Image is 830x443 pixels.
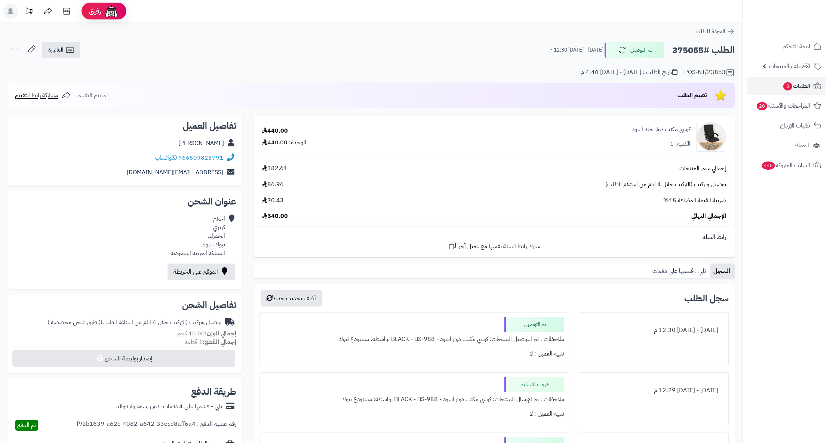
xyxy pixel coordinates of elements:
[15,91,58,100] span: مشاركة رابط التقييم
[203,338,236,347] strong: إجمالي القطع:
[761,160,810,170] span: السلات المتروكة
[684,68,735,77] div: POS-NT/23853
[178,139,224,148] a: [PERSON_NAME]
[77,420,236,431] div: رقم عملية الدفع : f92b1639-a62c-4082-a642-33ece8aff6a4
[48,46,64,55] span: الفاتورة
[262,212,288,221] span: 540.00
[783,81,810,91] span: الطلبات
[459,242,540,251] span: شارك رابط السلة نفسها مع عميل آخر
[670,140,691,148] div: الكمية: 1
[504,317,564,332] div: تم التوصيل
[170,215,225,257] div: احلام كريري الحمراء، تبوك، تبوك المملكة العربية السعودية
[692,27,725,36] span: العودة للطلبات
[632,125,691,134] a: كرسي مكتب دوار جلد أسود
[769,61,810,71] span: الأقسام والمنتجات
[191,387,236,396] h2: طريقة الدفع
[20,4,39,21] a: تحديثات المنصة
[663,196,726,205] span: ضريبة القيمة المضافة 15%
[672,43,735,58] h2: الطلب #375055
[42,42,80,58] a: الفاتورة
[13,121,236,130] h2: تفاصيل العميل
[761,161,775,170] span: 440
[104,4,119,19] img: ai-face.png
[779,6,823,21] img: logo-2.png
[581,68,677,77] div: تاريخ الطلب : [DATE] - [DATE] 4:40 م
[262,164,288,173] span: 382.61
[783,82,793,91] span: 3
[12,350,235,367] button: إصدار بوليصة الشحن
[710,264,735,279] a: السجل
[262,127,288,135] div: 440.00
[605,180,726,189] span: توصيل وتركيب (التركيب خلال 4 ايام من استلام الطلب)
[47,318,221,327] div: توصيل وتركيب (التركيب خلال 4 ايام من استلام الطلب)
[747,77,826,95] a: الطلبات3
[185,338,236,347] small: 1 قطعة
[264,392,564,407] div: ملاحظات : تم الإرسال المنتجات: كرسي مكتب دوار اسود - BLACK - BS-988 بواسطة: مستودع تبوك
[757,102,768,111] span: 20
[261,290,322,307] button: أضف تحديث جديد
[794,140,809,151] span: العملاء
[584,323,724,338] div: [DATE] - [DATE] 12:30 م
[116,402,222,411] div: تابي - قسّمها على 4 دفعات بدون رسوم ولا فوائد
[205,329,236,338] strong: إجمالي الوزن:
[167,264,235,280] a: الموقع على الخريطة
[747,117,826,135] a: طلبات الإرجاع
[756,101,810,111] span: المراجعات والأسئلة
[264,332,564,347] div: ملاحظات : تم التوصيل المنتجات: كرسي مكتب دوار اسود - BLACK - BS-988 بواسطة: مستودع تبوك
[155,153,177,162] a: واتساب
[679,164,726,173] span: إجمالي سعر المنتجات
[747,136,826,154] a: العملاء
[262,138,306,147] div: الوحدة: 440.00
[783,41,810,52] span: لوحة التحكم
[448,242,540,251] a: شارك رابط السلة نفسها مع عميل آخر
[677,91,707,100] span: تقييم الطلب
[47,318,101,327] span: ( طرق شحن مخصصة )
[649,264,710,279] a: تابي : قسمها على دفعات
[13,301,236,310] h2: تفاصيل الشحن
[177,329,236,338] small: 10.00 كجم
[262,196,284,205] span: 70.43
[256,233,732,242] div: رابط السلة
[264,347,564,361] div: تنبيه العميل : لا
[747,156,826,174] a: السلات المتروكة440
[692,27,735,36] a: العودة للطلبات
[13,197,236,206] h2: عنوان الشحن
[691,212,726,221] span: الإجمالي النهائي
[89,7,101,16] span: رفيق
[15,91,71,100] a: مشاركة رابط التقييم
[697,122,726,152] img: 1744892112-1-90x90.jpg
[17,421,36,430] span: تم الدفع
[77,91,108,100] span: لم يتم التقييم
[127,168,223,177] a: [EMAIL_ADDRESS][DOMAIN_NAME]
[264,407,564,421] div: تنبيه العميل : لا
[550,46,603,54] small: [DATE] - [DATE] 12:30 م
[780,120,810,131] span: طلبات الإرجاع
[504,377,564,392] div: خرجت للتسليم
[747,97,826,115] a: المراجعات والأسئلة20
[584,383,724,398] div: [DATE] - [DATE] 12:29 م
[178,153,223,162] a: 966509823791
[262,180,284,189] span: 86.96
[605,42,664,58] button: تم التوصيل
[747,37,826,55] a: لوحة التحكم
[684,294,729,303] h3: سجل الطلب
